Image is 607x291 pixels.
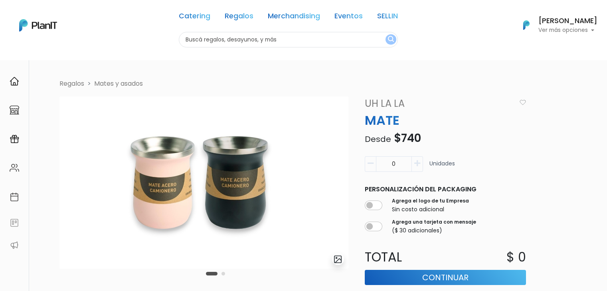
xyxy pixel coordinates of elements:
img: feedback-78b5a0c8f98aac82b08bfc38622c3050aee476f2c9584af64705fc4e61158814.svg [10,218,19,228]
img: calendar-87d922413cdce8b2cf7b7f5f62616a5cf9e4887200fb71536465627b3292af00.svg [10,192,19,202]
img: search_button-432b6d5273f82d61273b3651a40e1bd1b912527efae98b1b7a1b2c0702e16a8d.svg [388,36,394,43]
label: Agrega una tarjeta con mensaje [392,218,476,226]
p: ($ 30 adicionales) [392,226,476,235]
img: PlanIt Logo [518,16,535,34]
a: Catering [179,13,210,22]
li: Regalos [59,79,84,88]
p: Sin costo adicional [392,205,469,214]
a: Merchandising [268,13,320,22]
p: Ver más opciones [538,28,597,33]
p: Personalización del packaging [365,185,526,194]
button: PlanIt Logo [PERSON_NAME] Ver más opciones [513,15,597,35]
p: $ 0 [506,248,526,267]
img: people-662611757002400ad9ed0e3c099ab2801c6687ba6c219adb57efc949bc21e19d.svg [10,163,19,173]
div: Carousel Pagination [204,269,227,278]
button: Continuar [365,270,526,285]
span: $740 [394,130,421,146]
a: Mates y asados [94,79,143,88]
p: MATE [360,111,531,130]
p: Unidades [429,159,455,175]
img: heart_icon [520,100,526,105]
img: campaigns-02234683943229c281be62815700db0a1741e53638e28bf9629b52c665b00959.svg [10,134,19,144]
nav: breadcrumb [55,79,567,90]
img: Lunchera_1__1___copia_-Photoroom__96_.jpg [59,96,349,269]
a: Uh La La [360,96,516,111]
img: partners-52edf745621dab592f3b2c58e3bca9d71375a7ef29c3b500c9f145b62cc070d4.svg [10,240,19,250]
button: Carousel Page 2 [221,272,225,275]
span: Desde [365,134,391,145]
input: Buscá regalos, desayunos, y más [179,32,398,47]
img: gallery-light [333,255,342,264]
img: PlanIt Logo [19,19,57,31]
img: marketplace-4ceaa7011d94191e9ded77b95e3339b90024bf715f7c57f8cf31f2d8c509eaba.svg [10,105,19,115]
label: Agrega el logo de tu Empresa [392,197,469,204]
img: home-e721727adea9d79c4d83392d1f703f7f8bce08238fde08b1acbfd93340b81755.svg [10,77,19,86]
a: Regalos [225,13,253,22]
a: Eventos [334,13,363,22]
h6: [PERSON_NAME] [538,18,597,25]
p: Total [360,248,445,267]
a: SELLIN [377,13,398,22]
button: Carousel Page 1 (Current Slide) [206,272,217,275]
